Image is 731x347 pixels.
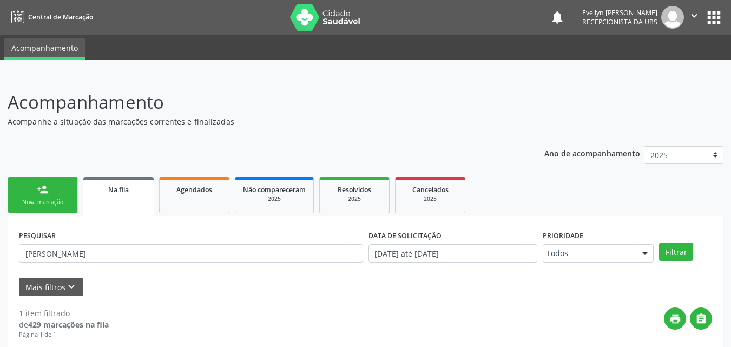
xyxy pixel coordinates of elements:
button: print [664,307,686,330]
div: Evellyn [PERSON_NAME] [582,8,657,17]
div: Nova marcação [16,198,70,206]
label: PESQUISAR [19,227,56,244]
label: Prioridade [543,227,583,244]
span: Todos [546,248,631,259]
p: Acompanhamento [8,89,509,116]
img: img [661,6,684,29]
a: Acompanhamento [4,38,85,60]
span: Central de Marcação [28,12,93,22]
input: Selecione um intervalo [368,244,538,263]
i:  [688,10,700,22]
div: de [19,319,109,330]
label: DATA DE SOLICITAÇÃO [368,227,442,244]
div: 1 item filtrado [19,307,109,319]
p: Acompanhe a situação das marcações correntes e finalizadas [8,116,509,127]
span: Na fila [108,185,129,194]
div: 2025 [403,195,457,203]
button: Mais filtroskeyboard_arrow_down [19,278,83,297]
span: Recepcionista da UBS [582,17,657,27]
span: Não compareceram [243,185,306,194]
span: Cancelados [412,185,449,194]
div: person_add [37,184,49,195]
span: Resolvidos [338,185,371,194]
button: notifications [550,10,565,25]
div: 2025 [243,195,306,203]
div: Página 1 de 1 [19,330,109,339]
a: Central de Marcação [8,8,93,26]
i: print [669,313,681,325]
p: Ano de acompanhamento [544,146,640,160]
button: Filtrar [659,243,693,261]
button: apps [704,8,723,27]
span: Agendados [176,185,212,194]
input: Nome, CNS [19,244,363,263]
button:  [684,6,704,29]
strong: 429 marcações na fila [28,319,109,330]
div: 2025 [327,195,381,203]
i:  [695,313,707,325]
button:  [690,307,712,330]
i: keyboard_arrow_down [65,281,77,293]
